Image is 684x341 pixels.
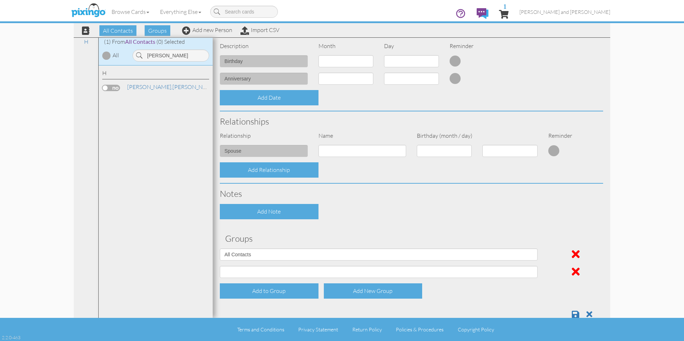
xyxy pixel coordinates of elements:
[155,3,207,21] a: Everything Else
[477,8,488,19] img: comments.svg
[220,145,308,157] input: (e.g. Friend, Daughter)
[324,283,423,299] div: Add New Group
[220,117,603,126] h3: Relationships
[458,326,494,332] a: Copyright Policy
[499,3,509,24] a: 1
[220,90,318,105] div: Add Date
[214,132,313,140] div: Relationship
[113,51,119,59] div: All
[102,69,209,79] div: H
[125,38,155,45] span: All Contacts
[126,83,217,91] a: [PERSON_NAME]
[503,3,507,10] span: 1
[99,38,213,46] div: (1) From
[156,38,185,45] span: (0) Selected
[210,6,278,18] input: Search cards
[313,132,412,140] div: Name
[99,25,136,36] span: All Contacts
[396,326,444,332] a: Policies & Procedures
[220,204,318,219] div: Add Note
[214,42,313,50] div: Description
[298,326,338,332] a: Privacy Statement
[237,326,284,332] a: Terms and Conditions
[2,334,20,341] div: 2.2.0-463
[543,132,576,140] div: Reminder
[379,42,444,50] div: Day
[519,9,610,15] span: [PERSON_NAME] and [PERSON_NAME]
[220,283,318,299] div: Add to Group
[81,37,92,46] a: H
[225,234,598,243] h3: Groups
[69,2,107,20] img: pixingo logo
[411,132,543,140] div: Birthday (month / day)
[220,189,603,198] h3: Notes
[514,3,616,21] a: [PERSON_NAME] and [PERSON_NAME]
[145,25,170,36] span: Groups
[313,42,379,50] div: Month
[182,26,232,33] a: Add new Person
[220,162,318,178] div: Add Relationship
[127,83,172,90] span: [PERSON_NAME],
[106,3,155,21] a: Browse Cards
[240,26,279,33] a: Import CSV
[444,42,510,50] div: Reminder
[352,326,382,332] a: Return Policy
